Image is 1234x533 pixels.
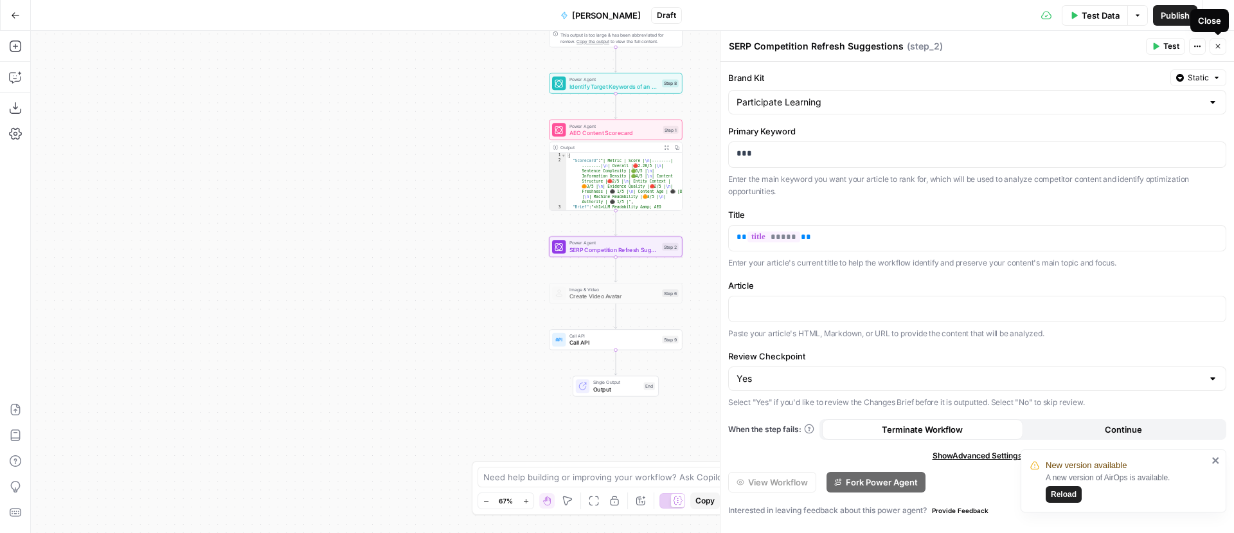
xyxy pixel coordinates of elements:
[1170,69,1226,86] button: Static
[614,94,617,119] g: Edge from step_8 to step_1
[663,126,679,134] div: Step 1
[553,5,648,26] button: [PERSON_NAME]
[728,125,1226,138] label: Primary Keyword
[569,129,659,137] span: AEO Content Scorecard
[560,32,678,45] div: This output is too large & has been abbreviated for review. to view the full content.
[550,153,566,158] div: 1
[728,424,814,435] a: When the step fails:
[662,80,678,87] div: Step 8
[737,372,1203,385] input: Yes
[728,396,1226,409] p: Select "Yes" if you'd like to review the Changes Brief before it is outputted. Select "No" to ski...
[933,450,1023,462] span: Show Advanced Settings
[882,423,963,436] span: Terminate Workflow
[1082,9,1120,22] span: Test Data
[1051,489,1077,500] span: Reload
[549,73,682,94] div: Power AgentIdentify Target Keywords of an ArticleStep 8
[662,289,678,297] div: Step 6
[572,9,641,22] span: [PERSON_NAME]
[728,208,1226,221] label: Title
[729,40,904,53] textarea: SERP Competition Refresh Suggestions
[1046,472,1208,503] div: A new version of AirOps is available.
[569,82,659,91] span: Identify Target Keywords of an Article
[577,39,609,44] span: Copy the output
[737,96,1203,109] input: Participate Learning
[728,257,1226,269] p: Enter your article's current title to help the workflow identify and preserve your content's main...
[569,292,659,300] span: Create Video Avatar
[1023,419,1224,440] button: Continue
[728,350,1226,363] label: Review Checkpoint
[550,158,566,204] div: 2
[1161,9,1190,22] span: Publish
[1062,5,1127,26] button: Test Data
[593,385,641,393] span: Output
[549,237,682,257] div: Power AgentSERP Competition Refresh SuggestionsStep 2
[728,327,1226,340] p: Paste your article's HTML, Markdown, or URL to provide the content that will be analyzed.
[549,329,682,350] div: Call APICall APIStep 9
[1105,423,1142,436] span: Continue
[614,257,617,282] g: Edge from step_2 to step_6
[614,350,617,375] g: Edge from step_9 to end
[1163,41,1179,52] span: Test
[1198,14,1221,27] div: Close
[1153,5,1197,26] button: Publish
[690,492,720,509] button: Copy
[846,476,918,489] span: Fork Power Agent
[569,338,659,347] span: Call API
[907,40,943,53] span: ( step_2 )
[555,289,563,297] img: rmejigl5z5mwnxpjlfq225817r45
[560,144,659,151] div: Output
[614,211,617,236] g: Edge from step_1 to step_2
[593,379,641,386] span: Single Output
[662,243,678,251] div: Step 2
[657,10,676,21] span: Draft
[549,283,682,303] div: Image & VideoCreate Video AvatarStep 6
[569,286,659,293] span: Image & Video
[561,153,566,158] span: Toggle code folding, rows 1 through 4
[728,472,816,492] button: View Workflow
[569,332,659,339] span: Call API
[932,505,988,516] span: Provide Feedback
[1046,486,1082,503] button: Reload
[569,76,659,83] span: Power Agent
[695,495,715,507] span: Copy
[1188,72,1209,84] span: Static
[1212,455,1221,465] button: close
[827,472,925,492] button: Fork Power Agent
[1146,38,1185,55] button: Test
[614,47,617,72] g: Edge from step_7 to step_8
[728,279,1226,292] label: Article
[614,303,617,329] g: Edge from step_6 to step_9
[748,476,808,489] span: View Workflow
[569,123,659,130] span: Power Agent
[499,496,513,506] span: 67%
[569,246,659,254] span: SERP Competition Refresh Suggestions
[662,336,678,343] div: Step 9
[549,376,682,397] div: Single OutputOutputEnd
[549,120,682,211] div: Power AgentAEO Content ScorecardStep 1Output{ "Scorecard":"| Metric | Score |\n|--------| -------...
[643,383,654,390] div: End
[728,503,1226,518] div: Interested in leaving feedback about this power agent?
[728,71,1165,84] label: Brand Kit
[728,173,1226,198] p: Enter the main keyword you want your article to rank for, which will be used to analyze competito...
[569,239,659,246] span: Power Agent
[927,503,994,518] button: Provide Feedback
[1046,459,1127,472] span: New version available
